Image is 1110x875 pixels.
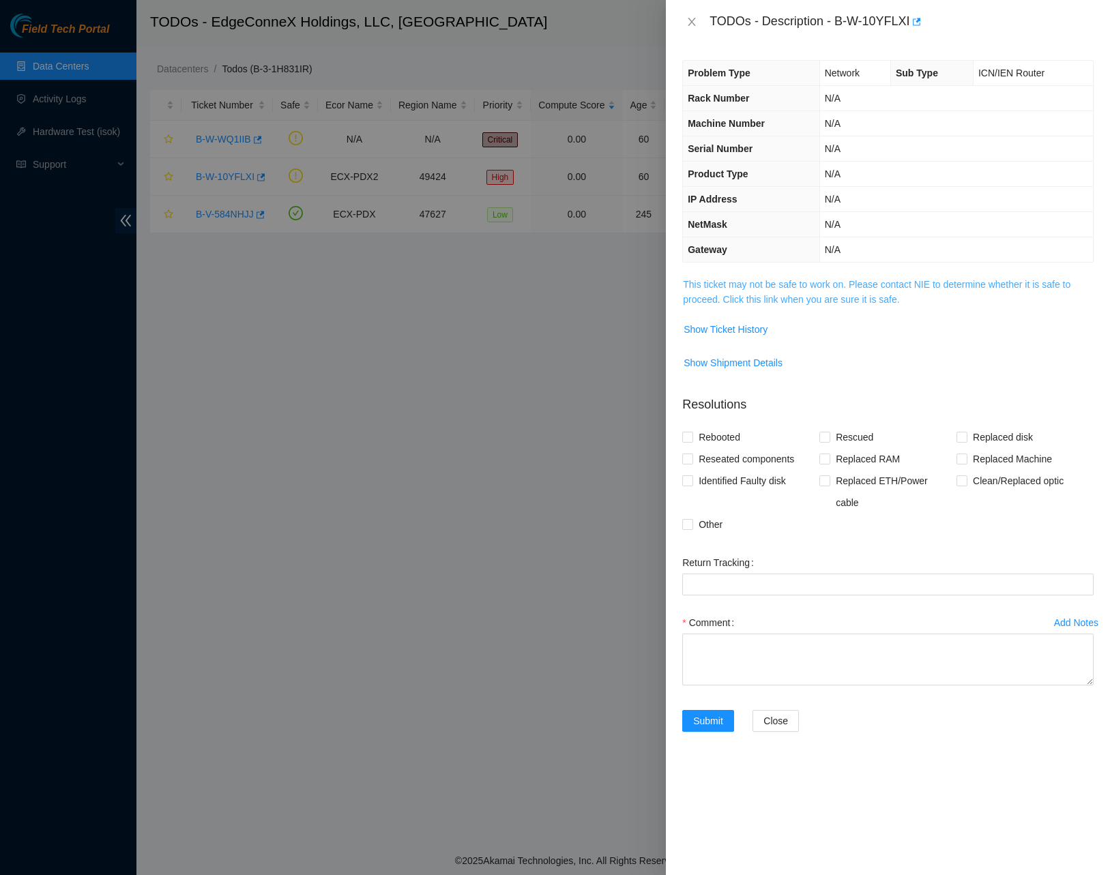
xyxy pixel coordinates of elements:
textarea: Comment [682,634,1094,685]
span: N/A [825,93,841,104]
button: Show Shipment Details [683,352,783,374]
span: N/A [825,118,841,129]
span: close [686,16,697,27]
span: ICN/IEN Router [978,68,1045,78]
button: Add Notes [1053,612,1099,634]
span: N/A [825,244,841,255]
p: Resolutions [682,385,1094,414]
span: Identified Faulty disk [693,470,791,492]
span: N/A [825,168,841,179]
label: Return Tracking [682,552,759,574]
button: Submit [682,710,734,732]
input: Return Tracking [682,574,1094,595]
span: Replaced ETH/Power cable [830,470,956,514]
span: Reseated components [693,448,800,470]
span: Replaced Machine [967,448,1057,470]
span: Show Ticket History [684,322,768,337]
div: Add Notes [1054,618,1098,627]
a: This ticket may not be safe to work on. Please contact NIE to determine whether it is safe to pro... [683,279,1070,305]
span: Clean/Replaced optic [967,470,1069,492]
button: Close [753,710,799,732]
span: NetMask [688,219,727,230]
span: IP Address [688,194,737,205]
span: Gateway [688,244,727,255]
span: Close [763,713,788,728]
span: N/A [825,194,841,205]
span: Replaced disk [967,426,1038,448]
span: Show Shipment Details [684,355,783,370]
button: Close [682,16,701,29]
span: Machine Number [688,118,765,129]
span: Sub Type [896,68,938,78]
span: Other [693,514,728,535]
span: Rebooted [693,426,746,448]
span: Serial Number [688,143,753,154]
span: Submit [693,713,723,728]
span: N/A [825,219,841,230]
span: Rescued [830,426,879,448]
div: TODOs - Description - B-W-10YFLXI [710,11,1094,33]
span: Product Type [688,168,748,179]
button: Show Ticket History [683,318,768,340]
span: N/A [825,143,841,154]
span: Problem Type [688,68,750,78]
label: Comment [682,612,740,634]
span: Rack Number [688,93,749,104]
span: Network [825,68,860,78]
span: Replaced RAM [830,448,905,470]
